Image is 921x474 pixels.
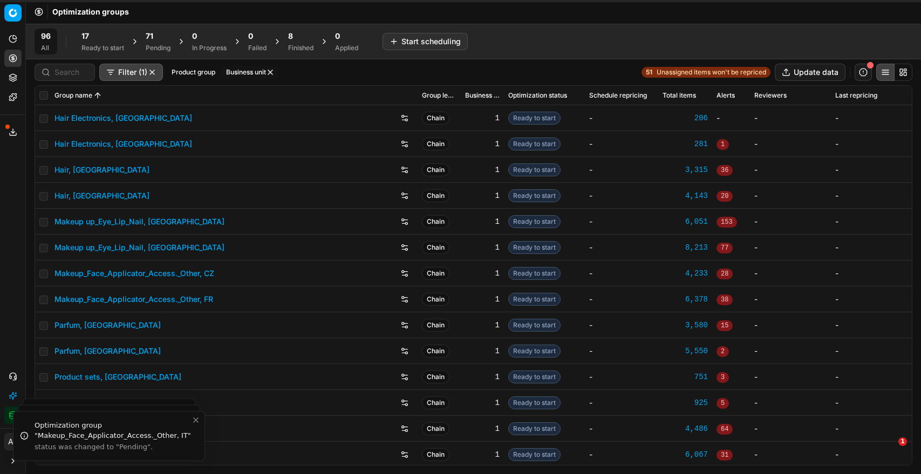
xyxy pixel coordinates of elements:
span: Chain [422,163,449,176]
span: Optimization groups [52,6,129,17]
div: 6,051 [663,216,708,227]
a: Hair Electronics, [GEOGRAPHIC_DATA] [54,113,192,123]
div: 1 [465,164,500,175]
a: Hair, [GEOGRAPHIC_DATA] [54,190,149,201]
span: 38 [717,294,733,305]
div: 3,315 [663,164,708,175]
a: 6,067 [663,449,708,460]
span: Ready to start [508,448,561,461]
span: 96 [41,31,51,42]
td: - [831,209,912,235]
div: 1 [465,423,500,434]
td: - [750,105,831,131]
div: 6,378 [663,294,708,305]
td: - [750,416,831,442]
span: Chain [422,189,449,202]
td: - [831,260,912,286]
span: 36 [717,165,733,176]
td: - [831,131,912,157]
td: - [585,312,658,338]
span: Chain [422,293,449,306]
span: Chain [422,448,449,461]
input: Search [54,67,88,78]
td: - [585,131,658,157]
td: - [750,260,831,286]
span: 77 [717,243,733,253]
span: Ready to start [508,293,561,306]
span: Ready to start [508,163,561,176]
a: Product sets, FR [54,397,114,408]
a: 281 [663,139,708,149]
span: Chain [422,215,449,228]
a: 4,233 [663,268,708,279]
div: Optimization group "Makeup_Face_Applicator_Access._Other, IT" [35,420,192,441]
div: 1 [465,372,500,382]
button: Close toast [189,414,202,427]
td: - [750,235,831,260]
div: 206 [663,113,708,123]
span: Unassigned items won't be repriced [657,68,766,77]
div: 751 [663,372,708,382]
td: - [831,364,912,390]
td: - [585,105,658,131]
td: - [831,235,912,260]
td: - [585,260,658,286]
a: 5,550 [663,346,708,356]
a: 4,486 [663,423,708,434]
a: Parfum, [GEOGRAPHIC_DATA] [54,320,161,331]
td: - [750,209,831,235]
div: In Progress [192,44,227,52]
span: 20 [717,191,733,202]
td: - [831,416,912,442]
button: Sorted by Group name ascending [92,90,103,101]
iframe: Intercom live chat [876,437,902,463]
span: Ready to start [508,319,561,332]
td: - [750,131,831,157]
span: Group name [54,91,92,100]
td: - [750,312,831,338]
span: 31 [717,450,733,461]
div: 1 [465,216,500,227]
td: - [585,442,658,468]
td: - [831,312,912,338]
a: Product sets, [GEOGRAPHIC_DATA] [54,372,181,382]
div: 1 [465,113,500,123]
span: Ready to start [508,241,561,254]
a: 4,143 [663,190,708,201]
a: Makeup_Face_Applicator_Access._Other, CZ [54,268,214,279]
span: 0 [192,31,197,42]
td: - [750,183,831,209]
td: - [585,235,658,260]
span: Reviewers [754,91,787,100]
button: Business unit [222,66,279,79]
div: Failed [248,44,267,52]
span: 17 [81,31,89,42]
span: 3 [717,372,729,383]
span: Ready to start [508,370,561,383]
span: Ready to start [508,112,561,125]
span: Chain [422,138,449,150]
span: Group level [422,91,456,100]
td: - [831,442,912,468]
span: Chain [422,267,449,280]
span: 1 [717,139,729,150]
span: 0 [248,31,253,42]
span: Ready to start [508,138,561,150]
span: AB [5,434,21,450]
strong: 51 [646,68,652,77]
span: 28 [717,269,733,279]
span: 15 [717,320,733,331]
a: 51Unassigned items won't be repriced [642,67,770,78]
a: Makeup up_Eye_Lip_Nail, [GEOGRAPHIC_DATA] [54,216,224,227]
td: - [750,390,831,416]
div: All [41,44,51,52]
span: Chain [422,345,449,358]
td: - [585,416,658,442]
div: 1 [465,346,500,356]
span: Last repricing [835,91,877,100]
span: 71 [146,31,153,42]
td: - [585,286,658,312]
